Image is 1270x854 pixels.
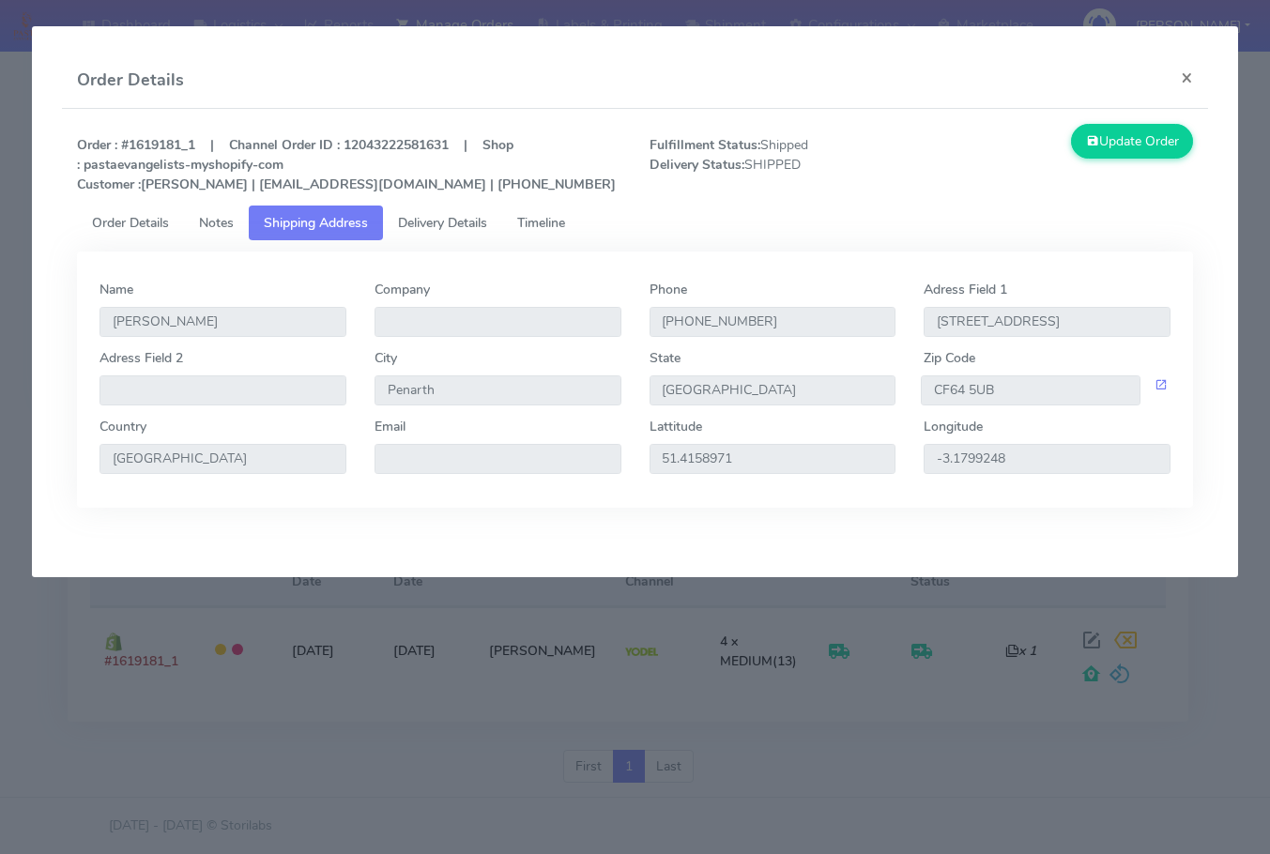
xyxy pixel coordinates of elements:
[398,214,487,232] span: Delivery Details
[99,280,133,299] label: Name
[199,214,234,232] span: Notes
[1166,53,1208,102] button: Close
[924,348,975,368] label: Zip Code
[1071,124,1193,159] button: Update Order
[924,417,983,436] label: Longitude
[650,136,760,154] strong: Fulfillment Status:
[264,214,368,232] span: Shipping Address
[650,348,681,368] label: State
[77,68,184,93] h4: Order Details
[99,348,183,368] label: Adress Field 2
[924,280,1007,299] label: Adress Field 1
[375,348,397,368] label: City
[650,156,744,174] strong: Delivery Status:
[92,214,169,232] span: Order Details
[77,206,1193,240] ul: Tabs
[517,214,565,232] span: Timeline
[375,417,405,436] label: Email
[650,280,687,299] label: Phone
[77,136,616,193] strong: Order : #1619181_1 | Channel Order ID : 12043222581631 | Shop : pastaevangelists-myshopify-com [P...
[635,135,922,194] span: Shipped SHIPPED
[99,417,146,436] label: Country
[375,280,430,299] label: Company
[650,417,702,436] label: Lattitude
[77,175,141,193] strong: Customer :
